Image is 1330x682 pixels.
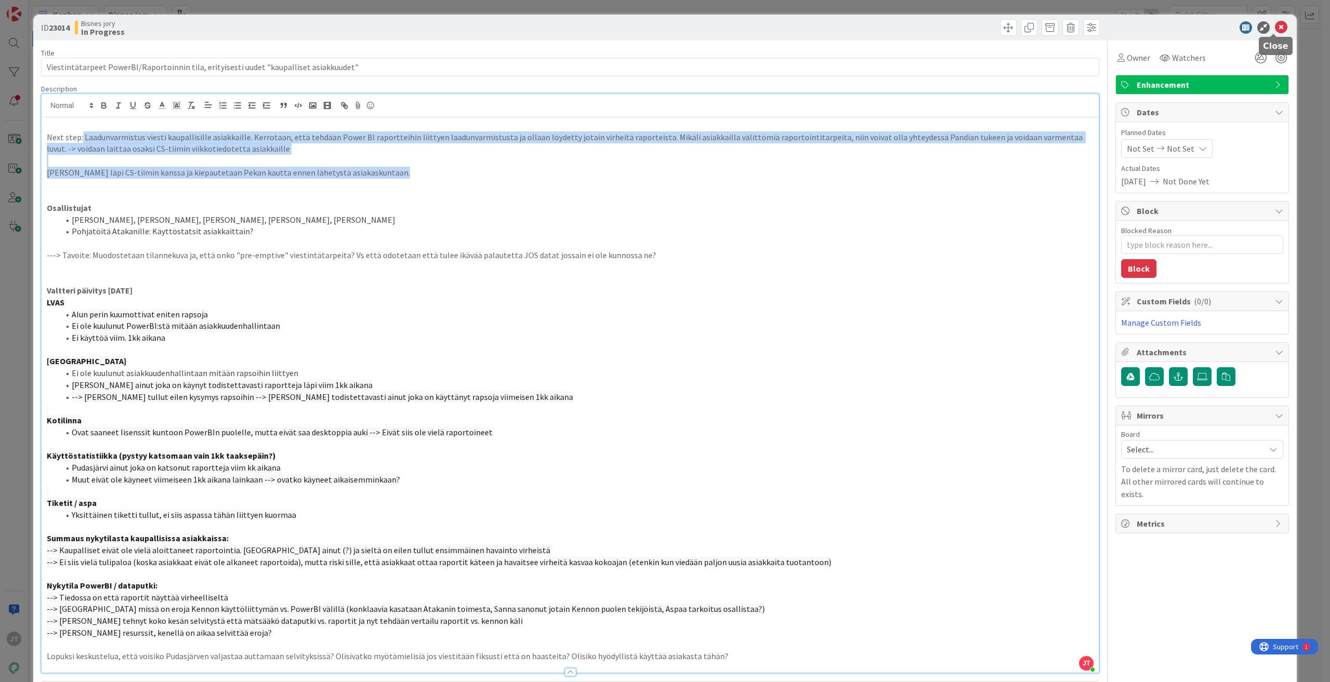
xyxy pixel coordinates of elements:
[47,580,157,591] strong: Nykytila PowerBI / dataputki:
[1137,346,1270,358] span: Attachments
[1137,106,1270,118] span: Dates
[72,392,573,402] span: --> [PERSON_NAME] tullut eilen kysymys rapsoihin --> [PERSON_NAME] todistettavasti ainut joka on ...
[41,84,77,93] span: Description
[47,203,91,213] strong: Osallistujat
[47,604,765,614] span: --> [GEOGRAPHIC_DATA] missä on eroja Kennon käyttöliittymän vs. PowerBI välillä (konklaavia kasat...
[1121,163,1283,174] span: Actual Dates
[47,131,1094,155] p: Next step: Laadunvarmistus viesti kaupallisille asiakkaille. Kerrotaan, että tehdään Power BI rap...
[1194,296,1211,306] span: ( 0/0 )
[59,214,1094,226] li: [PERSON_NAME], [PERSON_NAME], [PERSON_NAME], [PERSON_NAME], [PERSON_NAME]
[1121,127,1283,138] span: Planned Dates
[1137,295,1270,307] span: Custom Fields
[72,332,165,343] span: Ei käyttöä viim. 1kk aikana
[1079,656,1094,671] span: JT
[1121,175,1146,188] span: [DATE]
[1121,317,1201,328] a: Manage Custom Fields
[47,627,272,638] span: --> [PERSON_NAME] resurssit, kenellä on aikaa selvittää eroja?
[47,533,229,543] strong: Summaus nykytilasta kaupallisissa asiakkaissa:
[54,4,57,12] div: 1
[1137,205,1270,217] span: Block
[1263,41,1288,51] h5: Close
[47,356,126,366] strong: [GEOGRAPHIC_DATA]
[1172,51,1206,64] span: Watchers
[1167,142,1194,155] span: Not Set
[1127,142,1154,155] span: Not Set
[1121,463,1283,500] p: To delete a mirror card, just delete the card. All other mirrored cards will continue to exists.
[41,48,55,58] label: Title
[47,450,276,461] strong: Käyttöstatistiikka (pystyy katsomaan vain 1kk taaksepäin?)
[72,380,373,390] span: [PERSON_NAME] ainut joka on käynyt todistettavasti raportteja läpi viim 1kk aikana
[81,19,125,28] span: Bisnes jory
[47,650,1094,662] p: Lopuksi keskustelua, että voisiko Pudasjärven valjastaa auttamaan selvityksissä? Olisivatko myötä...
[1121,259,1156,278] button: Block
[59,367,1094,379] li: Ei ole kuulunut asiakkuudenhallintaan mitään rapsoihin liittyen
[1163,175,1209,188] span: Not Done Yet
[47,616,523,626] span: --> [PERSON_NAME] tehnyt koko kesän selvitystä että mätsääkö dataputki vs. raportit ja nyt tehdää...
[1127,51,1150,64] span: Owner
[41,21,70,34] span: ID
[1137,409,1270,422] span: Mirrors
[47,249,1094,261] p: ---> Tavoite: Muodostetaan tilannekuva ja, että onko "pre-emptive" viestintätarpeita? Vs että odo...
[47,167,1094,179] p: [PERSON_NAME] läpi CS-tiimin kanssa ja kiepautetaan Pekan kautta ennen lähetystä asiakaskuntaan.
[1121,431,1140,438] span: Board
[47,297,64,307] strong: LVAS
[47,557,831,567] span: --> Ei siis vielä tulipaloa (koska asiakkaat eivät ole alkaneet raportoida), mutta riski sille, e...
[72,510,296,520] span: Yksittäinen tiketti tullut, ei siis aspassa tähän liittyen kuormaa
[1137,78,1270,91] span: Enhancement
[47,498,97,508] strong: Tiketit / aspa
[81,28,125,36] b: In Progress
[1121,226,1172,235] label: Blocked Reason
[22,2,47,14] span: Support
[72,462,281,473] span: Pudasjärvi ainut joka on katsonut raportteja viim kk aikana
[59,225,1094,237] li: Pohjatöitä Atakanille: Käyttöstatsit asiakkaittain?
[47,545,550,555] span: --> Kaupalliset eivät ole vielä aloittaneet raportointia. [GEOGRAPHIC_DATA] ainut (?) ja sieltä o...
[47,415,82,425] strong: Kotilinna
[47,285,132,296] strong: Valtteri päivitys [DATE]
[49,22,70,33] b: 23014
[72,309,208,319] span: Alun perin kuumottivat eniten rapsoja
[72,474,400,485] span: Muut eivät ole käyneet viimeiseen 1kk aikana lainkaan --> ovatko käyneet aikaisemminkaan?
[41,58,1099,76] input: type card name here...
[72,427,493,437] span: Ovat saaneet lisenssit kuntoon PowerBIn puolelle, mutta eivät saa desktoppia auki --> Eivät siis ...
[1127,442,1260,457] span: Select...
[1137,517,1270,530] span: Metrics
[47,592,228,603] span: --> Tiedossa on että raportit näyttää virheelliseltä
[72,320,280,331] span: Ei ole kuulunut PowerBI:stä mitään asiakkuudenhallintaan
